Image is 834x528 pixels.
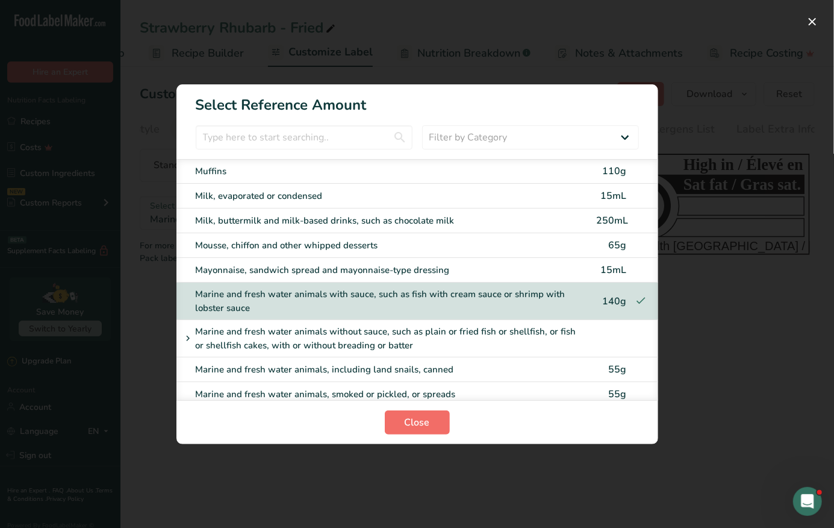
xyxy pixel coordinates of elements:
[196,388,589,401] div: Marine and fresh water animals, smoked or pickled, or spreads
[196,125,412,149] input: Type here to start searching..
[196,263,589,277] div: Mayonnaise, sandwich spread and mayonnaise-type dressing
[196,239,589,253] div: Mousse, chiffon and other whipped desserts
[405,415,430,430] span: Close
[181,325,582,352] div: Marine and fresh water animals without sauce, such as plain or fried fish or shellfish, or fish o...
[196,214,589,228] div: Milk, buttermilk and milk-based drinks, such as chocolate milk
[176,84,658,116] h1: Select Reference Amount
[196,363,589,377] div: Marine and fresh water animals, including land snails, canned
[602,165,626,178] span: 110g
[385,410,450,435] button: Close
[596,213,628,228] div: 250mL
[602,295,626,308] span: 140g
[608,239,626,252] span: 65g
[600,263,626,277] div: 15mL
[196,189,589,203] div: Milk, evaporated or condensed
[196,165,589,178] div: Muffins
[793,487,822,516] iframe: Intercom live chat
[608,388,626,401] span: 55g
[608,363,626,376] span: 55g
[196,288,589,315] div: Marine and fresh water animals with sauce, such as fish with cream sauce or shrimp with lobster s...
[600,189,626,203] div: 15mL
